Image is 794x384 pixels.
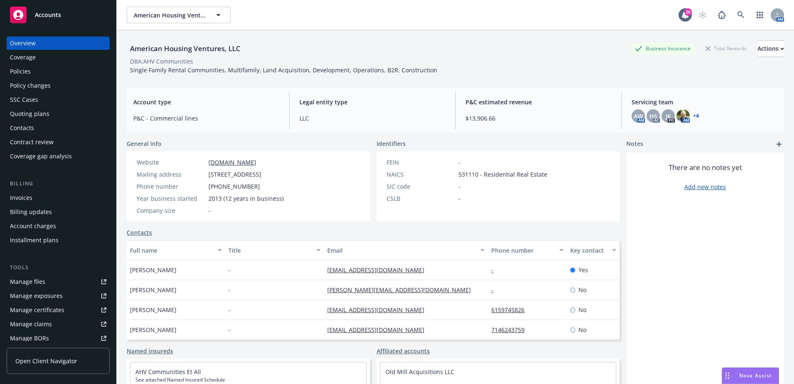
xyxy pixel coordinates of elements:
a: Quoting plans [7,107,110,121]
span: - [458,182,461,191]
button: Full name [127,240,225,260]
span: AW [634,112,643,121]
a: Affiliated accounts [377,347,430,355]
span: [PERSON_NAME] [130,305,176,314]
div: Policies [10,65,31,78]
div: Key contact [570,246,607,255]
a: Old Mill Acquisitions LLC [385,368,454,376]
a: Installment plans [7,234,110,247]
span: HS [649,112,657,121]
span: Servicing team [632,98,777,106]
a: +4 [693,113,699,118]
img: photo [676,109,690,123]
span: - [208,206,211,215]
div: Business Insurance [631,43,695,54]
div: Email [327,246,476,255]
div: Actions [757,41,784,57]
div: Manage BORs [10,332,49,345]
a: Manage exposures [7,289,110,303]
div: 26 [684,8,692,16]
a: Contacts [7,121,110,135]
div: Manage claims [10,318,52,331]
a: Account charges [7,219,110,233]
span: P&C estimated revenue [466,98,611,106]
span: No [578,305,586,314]
a: AHV Communities Et All [135,368,201,376]
a: Manage BORs [7,332,110,345]
a: [PERSON_NAME][EMAIL_ADDRESS][DOMAIN_NAME] [327,286,478,294]
div: NAICS [387,170,455,179]
div: Billing updates [10,205,52,219]
a: Start snowing [694,7,711,23]
button: Nova Assist [722,367,779,384]
span: Identifiers [377,139,406,148]
div: Phone number [491,246,554,255]
span: LLC [299,114,445,123]
a: Coverage gap analysis [7,150,110,163]
span: 2013 (12 years in business) [208,194,284,203]
button: Actions [757,40,784,57]
span: - [228,305,230,314]
a: Named insureds [127,347,173,355]
a: Invoices [7,191,110,204]
a: [DOMAIN_NAME] [208,158,256,166]
div: Quoting plans [10,107,49,121]
div: Account charges [10,219,56,233]
span: [PERSON_NAME] [130,286,176,294]
div: Billing [7,180,110,188]
a: Add new notes [684,182,726,191]
a: Policy changes [7,79,110,92]
span: Notes [626,139,643,149]
div: Company size [137,206,205,215]
span: [PHONE_NUMBER] [208,182,260,191]
span: [PERSON_NAME] [130,325,176,334]
span: $13,906.66 [466,114,611,123]
span: Account type [133,98,279,106]
button: American Housing Ventures, LLC [127,7,230,23]
span: Open Client Navigator [15,357,77,365]
div: CSLB [387,194,455,203]
div: Total Rewards [701,43,751,54]
div: Manage certificates [10,303,64,317]
span: See attached Named Insured Schedule [135,376,361,384]
a: Contract review [7,135,110,149]
span: Accounts [35,12,61,18]
div: Tools [7,263,110,272]
span: P&C - Commercial lines [133,114,279,123]
a: [EMAIL_ADDRESS][DOMAIN_NAME] [327,326,431,334]
span: Yes [578,266,588,274]
a: Manage files [7,275,110,288]
div: Website [137,158,205,167]
span: - [228,266,230,274]
div: Phone number [137,182,205,191]
span: Single Family Rental Communities, Multifamily, Land Acquisition, Development, Operations, B2R, Co... [130,66,437,74]
div: FEIN [387,158,455,167]
a: add [774,139,784,149]
a: SSC Cases [7,93,110,106]
div: Year business started [137,194,205,203]
div: SSC Cases [10,93,38,106]
div: Full name [130,246,213,255]
a: [EMAIL_ADDRESS][DOMAIN_NAME] [327,266,431,274]
a: Search [733,7,749,23]
a: Coverage [7,51,110,64]
span: Nova Assist [739,372,772,379]
span: General info [127,139,162,148]
div: Contract review [10,135,54,149]
a: - [491,286,500,294]
a: Billing updates [7,205,110,219]
div: Invoices [10,191,32,204]
div: Title [228,246,311,255]
div: Coverage [10,51,36,64]
div: Contacts [10,121,34,135]
span: - [228,286,230,294]
div: Overview [10,37,36,50]
span: 531110 - Residential Real Estate [458,170,547,179]
span: - [228,325,230,334]
a: Manage certificates [7,303,110,317]
a: Overview [7,37,110,50]
div: Drag to move [722,368,733,384]
div: American Housing Ventures, LLC [127,43,244,54]
div: SIC code [387,182,455,191]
